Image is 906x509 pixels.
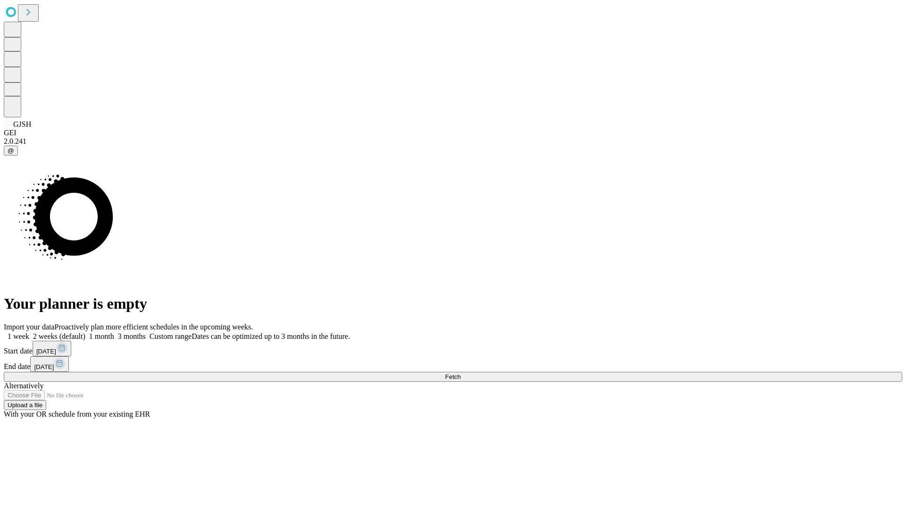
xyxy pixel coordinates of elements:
div: GEI [4,129,902,137]
h1: Your planner is empty [4,295,902,312]
button: [DATE] [33,341,71,356]
span: [DATE] [36,348,56,355]
div: Start date [4,341,902,356]
span: Dates can be optimized up to 3 months in the future. [192,332,350,340]
span: Alternatively [4,382,43,390]
button: Upload a file [4,400,46,410]
div: End date [4,356,902,372]
span: 1 week [8,332,29,340]
span: 2 weeks (default) [33,332,85,340]
div: 2.0.241 [4,137,902,146]
span: Custom range [150,332,192,340]
span: 1 month [89,332,114,340]
span: @ [8,147,14,154]
span: With your OR schedule from your existing EHR [4,410,150,418]
span: [DATE] [34,363,54,370]
span: Fetch [445,373,461,380]
span: GJSH [13,120,31,128]
span: Import your data [4,323,55,331]
span: 3 months [118,332,146,340]
button: [DATE] [30,356,69,372]
span: Proactively plan more efficient schedules in the upcoming weeks. [55,323,253,331]
button: @ [4,146,18,156]
button: Fetch [4,372,902,382]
